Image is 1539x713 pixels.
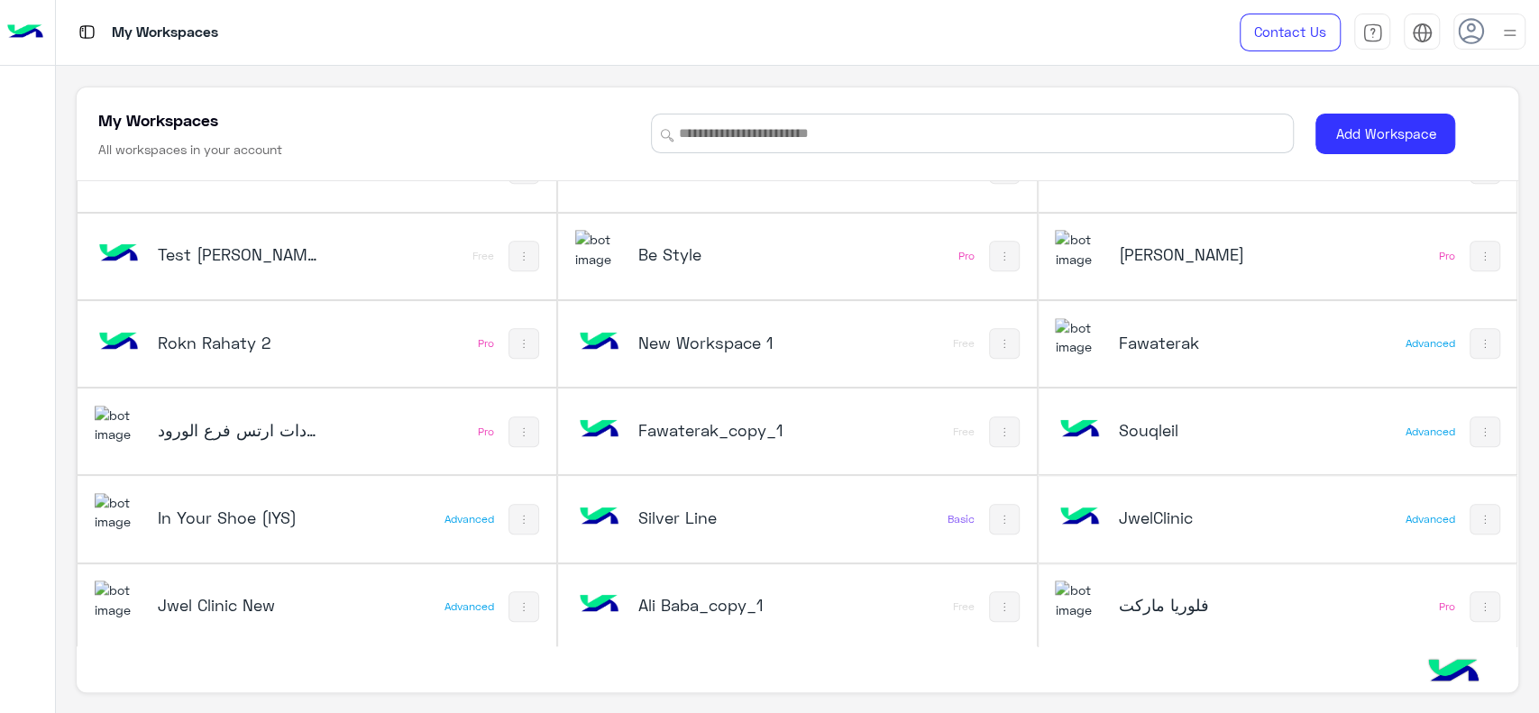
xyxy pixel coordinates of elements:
[95,318,143,367] img: bot image
[95,406,143,444] img: 718582414666387
[953,336,975,351] div: Free
[575,406,624,454] img: bot image
[1362,23,1383,43] img: tab
[7,14,43,51] img: Logo
[1422,641,1485,704] img: hulul-logo.png
[1406,425,1455,439] div: Advanced
[472,249,494,263] div: Free
[158,332,318,353] h5: Rokn Rahaty 2
[1118,243,1278,265] h5: Rokn Rahaty
[1055,406,1104,454] img: bot image
[76,21,98,43] img: tab
[953,425,975,439] div: Free
[953,599,975,614] div: Free
[158,243,318,265] h5: Test Omar
[1439,599,1455,614] div: Pro
[1118,507,1278,528] h5: JwelClinic
[1240,14,1341,51] a: Contact Us
[444,599,494,614] div: Advanced
[158,507,318,528] h5: In Your Shoe (IYS)
[98,109,218,131] h5: My Workspaces
[1406,336,1455,351] div: Advanced
[1439,249,1455,263] div: Pro
[1498,22,1521,44] img: profile
[95,580,143,619] img: 177882628735456
[638,332,799,353] h5: New Workspace 1
[1412,23,1433,43] img: tab
[638,243,799,265] h5: Be Style
[575,580,624,629] img: bot image
[95,493,143,532] img: 923305001092802
[1118,419,1278,441] h5: Souqleil
[1354,14,1390,51] a: tab
[1118,594,1278,616] h5: فلوريا ماركت
[158,419,318,441] h5: عيادات ارتس فرع الورود
[98,141,282,159] h6: All workspaces in your account
[1406,512,1455,526] div: Advanced
[638,507,799,528] h5: Silver Line
[1315,114,1455,154] button: Add Workspace
[1055,318,1104,357] img: 171468393613305
[478,336,494,351] div: Pro
[575,230,624,269] img: 510162592189670
[638,419,799,441] h5: Fawaterak_copy_1
[948,512,975,526] div: Basic
[1055,493,1104,542] img: bot image
[1055,230,1104,269] img: 322853014244696
[478,425,494,439] div: Pro
[575,318,624,367] img: bot image
[575,493,624,542] img: bot image
[444,512,494,526] div: Advanced
[958,249,975,263] div: Pro
[112,21,218,45] p: My Workspaces
[638,594,799,616] h5: Ali Baba_copy_1
[1118,332,1278,353] h5: Fawaterak
[1055,580,1104,619] img: 101148596323591
[95,230,143,279] img: bot image
[158,594,318,616] h5: Jwel Clinic New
